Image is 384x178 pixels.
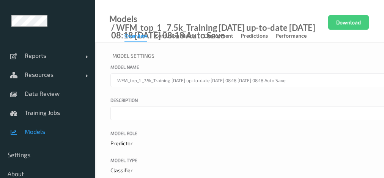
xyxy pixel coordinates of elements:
div: Confusion matrix [155,32,197,41]
div: Overview [124,32,147,42]
div: Predictions [241,32,268,41]
button: Download [328,15,369,30]
div: Performance [275,32,307,41]
div: Deployment [204,32,233,41]
div: / WFM_top_1 _7.5k_Training [DATE] up-to-date [DATE] 08:18 [DATE] 08:18 Auto Save [109,24,328,39]
a: Deployment [204,31,241,41]
a: Models [109,15,137,23]
a: Performance [275,31,314,41]
a: Overview [124,31,155,42]
a: Predictions [241,31,275,41]
a: Confusion matrix [155,31,204,41]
